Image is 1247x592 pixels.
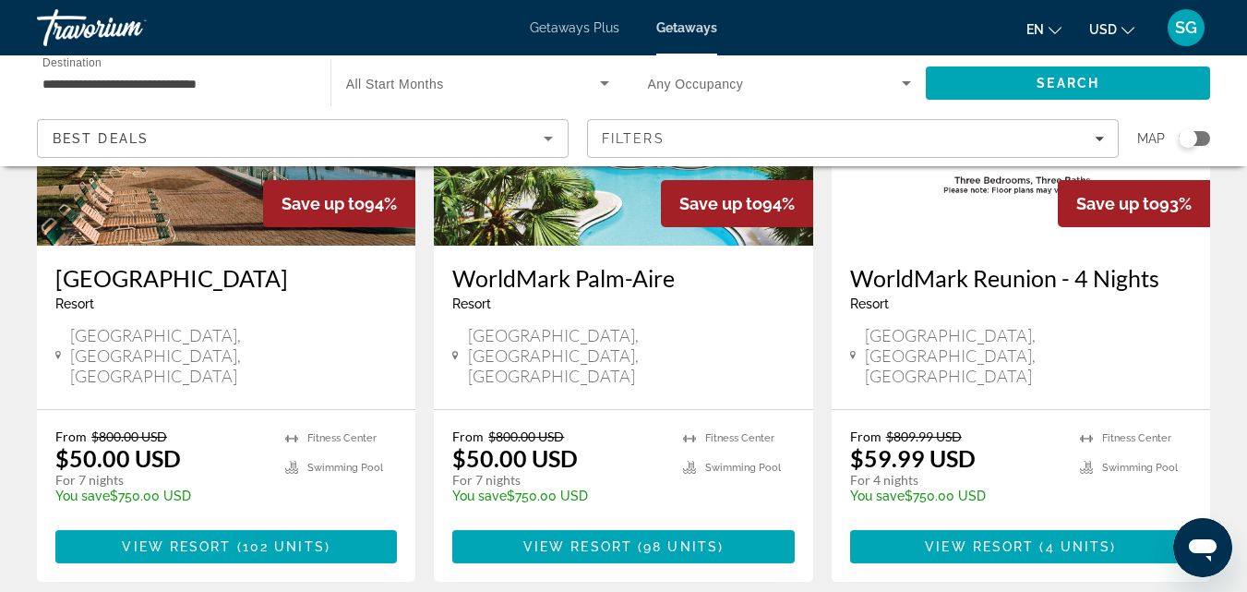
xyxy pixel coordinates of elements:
p: $50.00 USD [55,444,181,472]
span: $800.00 USD [91,429,167,444]
span: From [850,429,881,444]
p: $750.00 USD [850,489,1061,503]
span: Resort [55,296,94,311]
button: Change language [1026,16,1061,42]
span: Fitness Center [307,432,377,444]
span: Swimming Pool [1102,462,1178,474]
p: $750.00 USD [452,489,664,503]
span: Resort [850,296,889,311]
button: Search [926,66,1210,100]
div: 94% [661,180,813,227]
span: Resort [452,296,491,311]
span: Fitness Center [1102,432,1171,444]
button: View Resort(102 units) [55,530,397,563]
span: From [55,429,87,444]
span: SG [1175,18,1197,37]
a: Getaways [656,20,717,35]
span: View Resort [925,539,1034,554]
span: Save up to [1076,194,1159,213]
span: Best Deals [53,131,149,146]
span: Filters [602,131,665,146]
span: [GEOGRAPHIC_DATA], [GEOGRAPHIC_DATA], [GEOGRAPHIC_DATA] [865,325,1192,386]
span: You save [452,489,507,503]
span: From [452,429,484,444]
input: Select destination [42,73,306,95]
div: 93% [1058,180,1210,227]
mat-select: Sort by [53,127,553,150]
span: [GEOGRAPHIC_DATA], [GEOGRAPHIC_DATA], [GEOGRAPHIC_DATA] [70,325,397,386]
span: Fitness Center [705,432,774,444]
button: User Menu [1162,8,1210,47]
span: Swimming Pool [307,462,383,474]
button: Change currency [1089,16,1134,42]
span: View Resort [523,539,632,554]
button: Filters [587,119,1119,158]
a: WorldMark Palm-Aire [452,264,794,292]
span: [GEOGRAPHIC_DATA], [GEOGRAPHIC_DATA], [GEOGRAPHIC_DATA] [468,325,795,386]
span: You save [850,489,905,503]
span: Save up to [282,194,365,213]
span: All Start Months [346,77,444,91]
button: View Resort(98 units) [452,530,794,563]
p: $50.00 USD [452,444,578,472]
span: ( ) [632,539,724,554]
span: ( ) [1034,539,1116,554]
span: Save up to [679,194,762,213]
span: You save [55,489,110,503]
span: Search [1037,76,1099,91]
p: $59.99 USD [850,444,976,472]
div: 94% [263,180,415,227]
span: $809.99 USD [886,429,962,444]
iframe: Button to launch messaging window [1173,518,1232,577]
span: Destination [42,56,102,68]
p: $750.00 USD [55,489,267,503]
span: 4 units [1046,539,1111,554]
span: Any Occupancy [648,77,744,91]
p: For 4 nights [850,472,1061,489]
span: ( ) [232,539,330,554]
a: Travorium [37,4,222,52]
span: View Resort [122,539,231,554]
a: [GEOGRAPHIC_DATA] [55,264,397,292]
span: Map [1137,126,1165,151]
p: For 7 nights [55,472,267,489]
button: View Resort(4 units) [850,530,1192,563]
span: en [1026,22,1044,37]
span: USD [1089,22,1117,37]
a: WorldMark Reunion - 4 Nights [850,264,1192,292]
p: For 7 nights [452,472,664,489]
span: 102 units [243,539,325,554]
a: Getaways Plus [530,20,619,35]
span: Swimming Pool [705,462,781,474]
span: 98 units [643,539,718,554]
span: $800.00 USD [488,429,564,444]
